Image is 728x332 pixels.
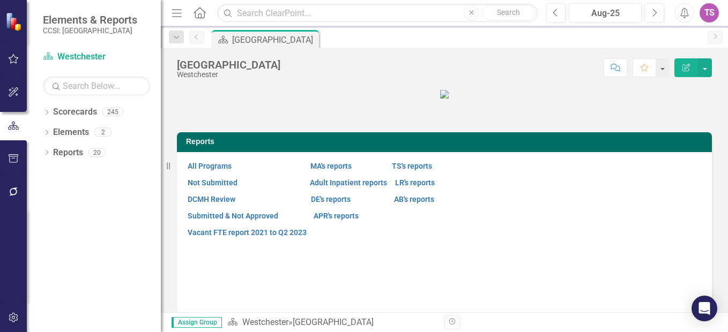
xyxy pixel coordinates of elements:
small: CCSI: [GEOGRAPHIC_DATA] [43,26,137,35]
a: DE's reports [311,195,351,203]
a: Westchester [43,51,150,63]
div: » [227,316,436,329]
a: Adult Inpatient reports [310,178,387,187]
div: Aug-25 [573,7,638,20]
img: ClearPoint Strategy [5,12,24,31]
input: Search ClearPoint... [217,4,538,22]
span: Elements & Reports [43,13,137,26]
a: Westchester [242,317,288,327]
a: AB's reports [394,195,434,203]
button: TS [700,3,719,22]
a: Reports [53,147,83,159]
a: APR's reports [314,212,359,220]
div: 245 [102,108,123,117]
div: Westchester [177,71,280,79]
div: 20 [88,148,106,157]
h3: Reports [186,138,707,146]
a: Elements [53,126,89,139]
div: [GEOGRAPHIC_DATA] [177,59,280,71]
button: Aug-25 [569,3,642,22]
a: All Programs [188,162,232,170]
a: LR's reports [395,178,435,187]
div: 2 [94,128,112,137]
button: Search [481,5,535,20]
a: TS's reports [392,162,432,170]
div: Open Intercom Messenger [692,296,717,321]
a: MA's reports [310,162,352,170]
input: Search Below... [43,77,150,95]
a: Scorecards [53,106,97,118]
div: [GEOGRAPHIC_DATA] [293,317,374,327]
a: DCMH Review [188,195,235,203]
span: Search [497,8,520,17]
img: WC_countylogo07_2023_300h.jpg [440,90,449,99]
span: Assign Group [172,317,222,328]
a: Submitted & Not Approved [188,212,278,220]
a: Vacant FTE report 2021 to Q2 2023 [188,228,307,237]
a: Not Submitted [188,178,237,187]
div: [GEOGRAPHIC_DATA] [232,33,316,47]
